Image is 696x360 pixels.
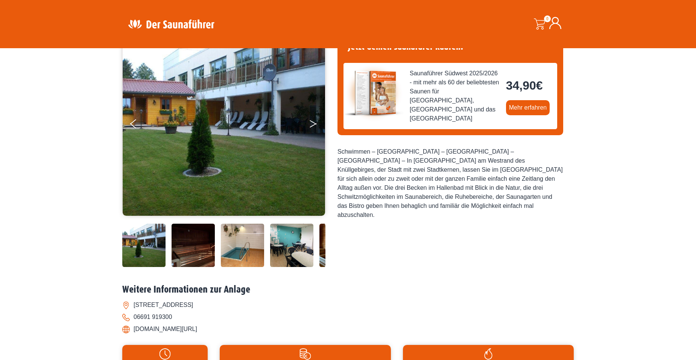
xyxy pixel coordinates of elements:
img: Uhr-weiss.svg [126,348,204,360]
li: [DOMAIN_NAME][URL] [122,323,574,335]
span: € [536,79,543,92]
li: [STREET_ADDRESS] [122,299,574,311]
span: 0 [544,15,551,22]
h2: Weitere Informationen zur Anlage [122,284,574,296]
img: Preise-weiss.svg [223,348,387,360]
button: Previous [130,116,149,135]
img: der-saunafuehrer-2025-suedwest.jpg [343,63,404,123]
li: 06691 919300 [122,311,574,323]
div: Schwimmen – [GEOGRAPHIC_DATA] – [GEOGRAPHIC_DATA] – [GEOGRAPHIC_DATA] – In [GEOGRAPHIC_DATA] am W... [337,147,563,220]
a: Mehr erfahren [506,100,550,115]
span: Saunaführer Südwest 2025/2026 - mit mehr als 60 der beliebtesten Saunen für [GEOGRAPHIC_DATA], [G... [410,69,500,123]
button: Next [309,116,328,135]
bdi: 34,90 [506,79,543,92]
img: Flamme-weiss.svg [407,348,570,360]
